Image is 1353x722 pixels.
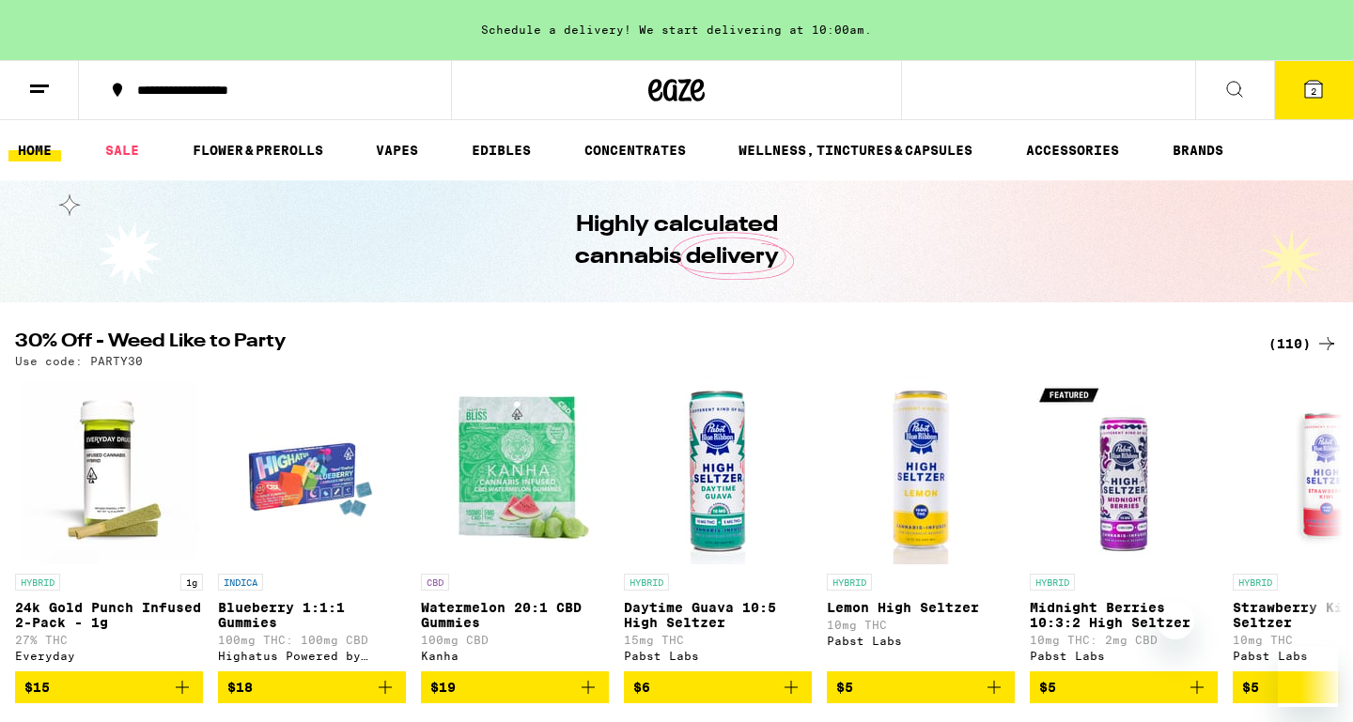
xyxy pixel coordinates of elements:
[1030,376,1218,671] a: Open page for Midnight Berries 10:3:2 High Seltzer from Pabst Labs
[421,671,609,703] button: Add to bag
[1268,332,1338,355] a: (110)
[421,376,609,564] img: Kanha - Watermelon 20:1 CBD Gummies
[633,680,650,695] span: $6
[1278,647,1338,707] iframe: Button to launch messaging window
[15,355,143,367] p: Use code: PARTY30
[366,139,428,161] a: VAPES
[15,376,203,564] img: Everyday - 24k Gold Punch Infused 2-Pack - 1g
[180,574,203,591] p: 1g
[827,671,1015,703] button: Add to bag
[624,574,669,591] p: HYBRID
[827,619,1015,631] p: 10mg THC
[1233,574,1278,591] p: HYBRID
[1157,602,1194,639] iframe: Close message
[430,680,456,695] span: $19
[836,680,853,695] span: $5
[624,634,812,646] p: 15mg THC
[1017,139,1128,161] a: ACCESSORIES
[24,680,50,695] span: $15
[96,139,148,161] a: SALE
[218,376,406,671] a: Open page for Blueberry 1:1:1 Gummies from Highatus Powered by Cannabiotix
[421,600,609,630] p: Watermelon 20:1 CBD Gummies
[827,635,1015,647] div: Pabst Labs
[624,650,812,662] div: Pabst Labs
[15,634,203,646] p: 27% THC
[729,139,982,161] a: WELLNESS, TINCTURES & CAPSULES
[218,634,406,646] p: 100mg THC: 100mg CBD
[15,376,203,671] a: Open page for 24k Gold Punch Infused 2-Pack - 1g from Everyday
[15,600,203,630] p: 24k Gold Punch Infused 2-Pack - 1g
[1311,85,1316,97] span: 2
[218,650,406,662] div: Highatus Powered by Cannabiotix
[462,139,540,161] a: EDIBLES
[1030,574,1075,591] p: HYBRID
[8,139,61,161] a: HOME
[827,376,1015,671] a: Open page for Lemon High Seltzer from Pabst Labs
[227,680,253,695] span: $18
[624,376,812,564] img: Pabst Labs - Daytime Guava 10:5 High Seltzer
[1242,680,1259,695] span: $5
[1030,600,1218,630] p: Midnight Berries 10:3:2 High Seltzer
[521,209,832,273] h1: Highly calculated cannabis delivery
[1030,376,1218,564] img: Pabst Labs - Midnight Berries 10:3:2 High Seltzer
[183,139,333,161] a: FLOWER & PREROLLS
[15,671,203,703] button: Add to bag
[1030,634,1218,646] p: 10mg THC: 2mg CBD
[1274,61,1353,119] button: 2
[15,574,60,591] p: HYBRID
[218,600,406,630] p: Blueberry 1:1:1 Gummies
[624,671,812,703] button: Add to bag
[827,376,1015,564] img: Pabst Labs - Lemon High Seltzer
[624,600,812,630] p: Daytime Guava 10:5 High Seltzer
[15,332,1246,355] h2: 30% Off - Weed Like to Party
[421,650,609,662] div: Kanha
[1030,671,1218,703] button: Add to bag
[421,376,609,671] a: Open page for Watermelon 20:1 CBD Gummies from Kanha
[218,574,263,591] p: INDICA
[1039,680,1056,695] span: $5
[218,671,406,703] button: Add to bag
[15,650,203,662] div: Everyday
[421,634,609,646] p: 100mg CBD
[827,574,872,591] p: HYBRID
[827,600,1015,615] p: Lemon High Seltzer
[1163,139,1233,161] a: BRANDS
[1030,650,1218,662] div: Pabst Labs
[624,376,812,671] a: Open page for Daytime Guava 10:5 High Seltzer from Pabst Labs
[218,376,406,564] img: Highatus Powered by Cannabiotix - Blueberry 1:1:1 Gummies
[575,139,695,161] a: CONCENTRATES
[421,574,449,591] p: CBD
